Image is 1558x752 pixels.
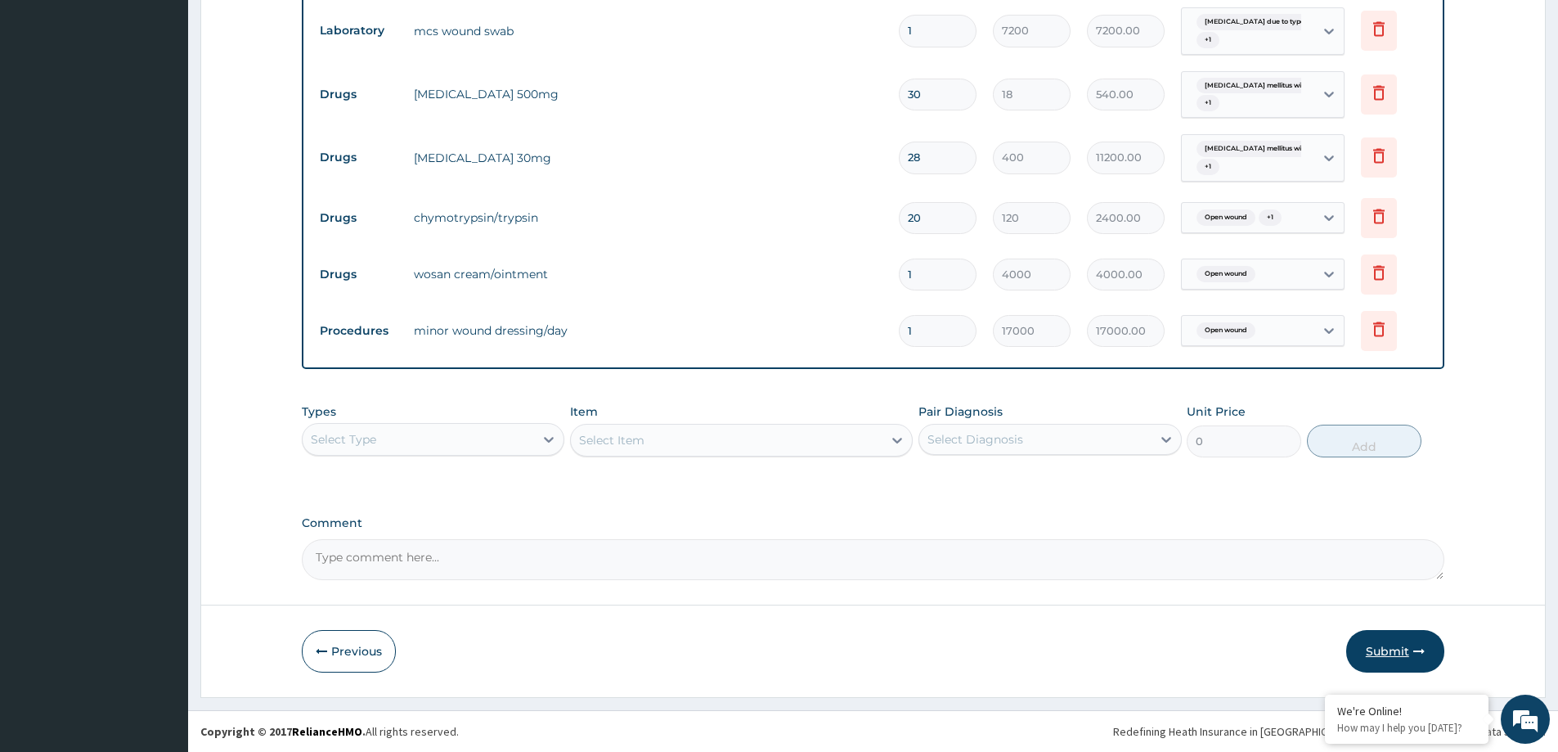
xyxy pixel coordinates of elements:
[406,142,891,174] td: [MEDICAL_DATA] 30mg
[1337,704,1476,718] div: We're Online!
[1197,322,1255,339] span: Open wound
[85,92,275,113] div: Chat with us now
[406,201,891,234] td: chymotrypsin/trypsin
[570,403,598,420] label: Item
[918,403,1003,420] label: Pair Diagnosis
[1197,14,1344,30] span: [MEDICAL_DATA] due to type 2 diabe...
[1197,95,1219,111] span: + 1
[1197,159,1219,175] span: + 1
[302,405,336,419] label: Types
[95,206,226,371] span: We're online!
[302,516,1444,530] label: Comment
[292,724,362,739] a: RelianceHMO
[302,630,396,673] button: Previous
[406,15,891,47] td: mcs wound swab
[1197,141,1322,157] span: [MEDICAL_DATA] mellitus with ...
[1197,266,1255,282] span: Open wound
[312,79,406,110] td: Drugs
[188,710,1558,752] footer: All rights reserved.
[312,142,406,173] td: Drugs
[406,78,891,110] td: [MEDICAL_DATA] 500mg
[312,16,406,46] td: Laboratory
[1197,32,1219,48] span: + 1
[311,431,376,448] div: Select Type
[312,259,406,290] td: Drugs
[406,258,891,290] td: wosan cream/ointment
[406,314,891,347] td: minor wound dressing/day
[312,316,406,346] td: Procedures
[1113,723,1546,740] div: Redefining Heath Insurance in [GEOGRAPHIC_DATA] using Telemedicine and Data Science!
[1307,425,1421,457] button: Add
[1197,209,1255,226] span: Open wound
[1259,209,1282,226] span: + 1
[1346,630,1444,673] button: Submit
[268,8,308,47] div: Minimize live chat window
[8,447,312,504] textarea: Type your message and hit 'Enter'
[200,724,366,739] strong: Copyright © 2017 .
[1197,78,1322,94] span: [MEDICAL_DATA] mellitus with ...
[30,82,66,123] img: d_794563401_company_1708531726252_794563401
[1337,721,1476,735] p: How may I help you today?
[312,203,406,233] td: Drugs
[927,431,1023,448] div: Select Diagnosis
[1187,403,1246,420] label: Unit Price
